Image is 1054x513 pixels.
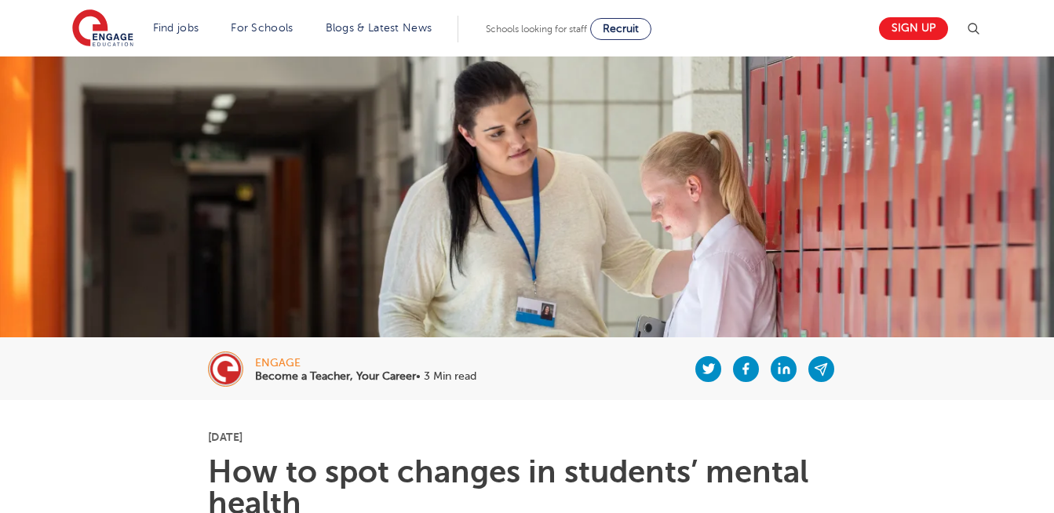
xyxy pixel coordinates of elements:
span: Recruit [603,23,639,35]
a: Blogs & Latest News [326,22,432,34]
a: Recruit [590,18,651,40]
p: • 3 Min read [255,371,476,382]
a: Sign up [879,17,948,40]
p: [DATE] [208,431,846,442]
a: Find jobs [153,22,199,34]
a: For Schools [231,22,293,34]
img: Engage Education [72,9,133,49]
span: Schools looking for staff [486,24,587,35]
b: Become a Teacher, Your Career [255,370,416,382]
div: engage [255,358,476,369]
